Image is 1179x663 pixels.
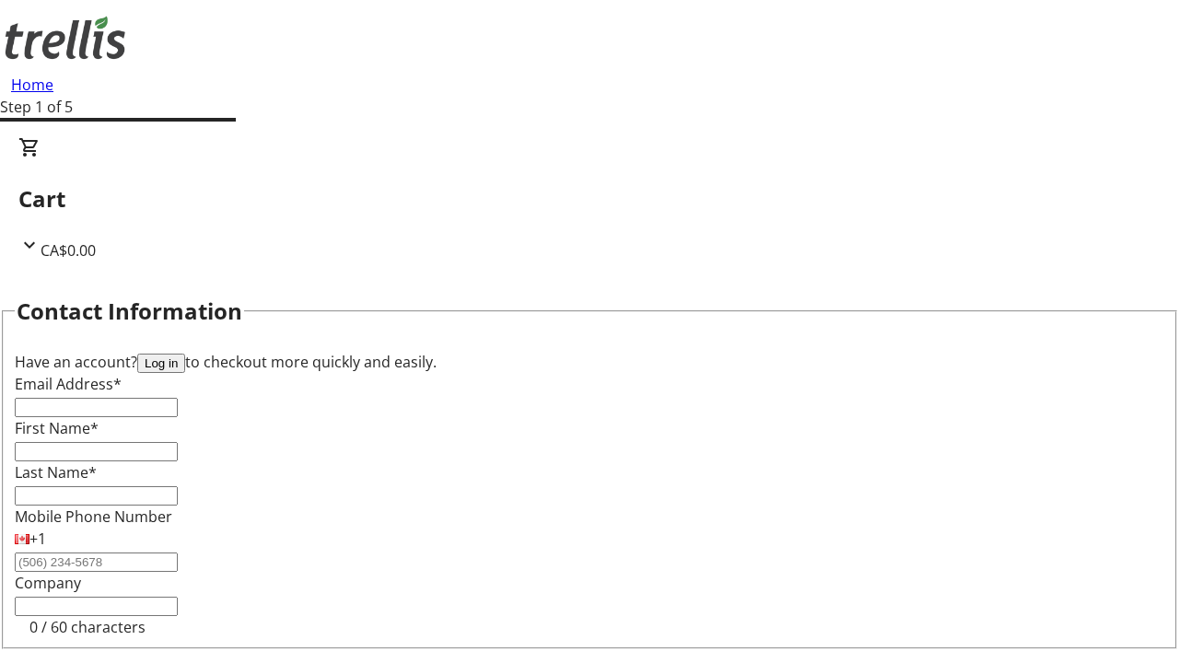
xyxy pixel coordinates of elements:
label: First Name* [15,418,99,438]
input: (506) 234-5678 [15,552,178,572]
h2: Cart [18,182,1161,215]
button: Log in [137,354,185,373]
label: Last Name* [15,462,97,483]
div: CartCA$0.00 [18,136,1161,262]
tr-character-limit: 0 / 60 characters [29,617,146,637]
h2: Contact Information [17,295,242,328]
label: Email Address* [15,374,122,394]
span: CA$0.00 [41,240,96,261]
div: Have an account? to checkout more quickly and easily. [15,351,1164,373]
label: Company [15,573,81,593]
label: Mobile Phone Number [15,506,172,527]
